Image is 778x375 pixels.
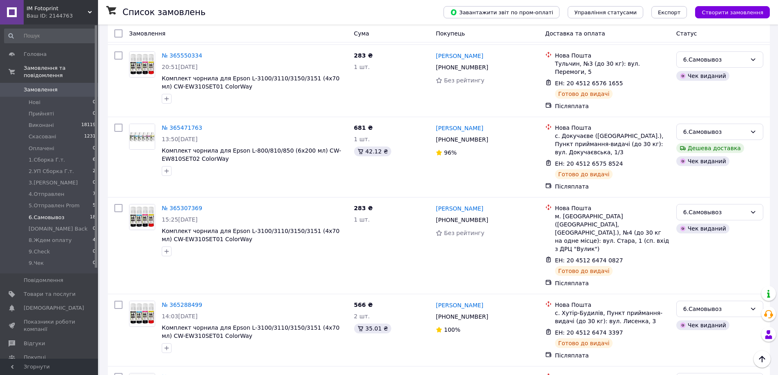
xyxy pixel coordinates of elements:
div: Нова Пошта [555,301,670,309]
span: 9.Check [29,248,50,255]
span: [PHONE_NUMBER] [436,217,488,223]
div: с. Хутір-Будилів, Пункт приймання-видачі (до 30 кг): вул. Лисенка, 3 [555,309,670,325]
a: Фото товару [129,124,155,150]
a: Фото товару [129,51,155,78]
div: Готово до видачі [555,338,613,348]
span: 8.Ждем оплату [29,237,71,244]
span: [PHONE_NUMBER] [436,313,488,320]
span: 2 [93,168,96,175]
span: 1 шт. [354,136,370,142]
a: Комплект чорнила для Epson L-3100/3110/3150/3151 (4х70 мл) CW-EW310SET01 ColorWay [162,75,339,90]
span: 5 [93,202,96,209]
span: Замовлення [129,30,165,37]
span: 681 ₴ [354,124,373,131]
div: 35.01 ₴ [354,324,391,333]
span: 13:50[DATE] [162,136,198,142]
div: Післяплата [555,102,670,110]
div: Ваш ID: 2144763 [27,12,98,20]
span: 0 [93,225,96,233]
span: 6 [93,156,96,164]
span: 0 [93,248,96,255]
div: с. Докучаєве ([GEOGRAPHIC_DATA].), Пункт приймання-видачі (до 30 кг): вул. Докучаєвська, 1/3 [555,132,670,156]
div: Чек виданий [676,224,729,233]
span: [PHONE_NUMBER] [436,64,488,71]
div: Нова Пошта [555,204,670,212]
span: 1231 [84,133,96,140]
span: 4.Отправлен [29,191,64,198]
a: 2 товара у замовленні [162,27,229,34]
span: Показники роботи компанії [24,318,76,333]
span: Оплачені [29,145,54,152]
div: Готово до видачі [555,89,613,99]
span: Головна [24,51,47,58]
span: 20:51[DATE] [162,64,198,70]
span: 566 ₴ [354,302,373,308]
span: 1.Сборка Г.т. [29,156,65,164]
div: Готово до видачі [555,169,613,179]
span: 0 [93,145,96,152]
button: Завантажити звіт по пром-оплаті [444,6,560,18]
span: Статус [676,30,697,37]
span: [DEMOGRAPHIC_DATA] [24,304,84,312]
span: ІМ Fotoprint [27,5,88,12]
img: Фото товару [129,204,155,230]
span: Комплект чорнила для Epson L-3100/3110/3150/3151 (4х70 мл) CW-EW310SET01 ColorWay [162,324,339,339]
a: [PERSON_NAME] [436,204,483,213]
img: Фото товару [129,301,155,326]
a: Комплект чорнила для Epson L-3100/3110/3150/3151 (4х70 мл) CW-EW310SET01 ColorWay [162,228,339,242]
span: 0 [93,260,96,267]
div: Чек виданий [676,71,729,81]
h1: Список замовлень [123,7,205,17]
a: № 365307369 [162,205,202,211]
div: Чек виданий [676,156,729,166]
span: Замовлення [24,86,58,93]
a: [PERSON_NAME] [436,301,483,309]
button: Управління статусами [568,6,643,18]
div: 42.12 ₴ [354,146,391,156]
span: 283 ₴ [354,52,373,59]
span: 96% [444,149,457,156]
span: 0 [93,99,96,106]
div: Тульчин, №3 (до 30 кг): вул. Перемоги, 5 [555,60,670,76]
span: 100% [444,326,460,333]
span: ЕН: 20 4512 6575 8524 [555,160,623,167]
a: № 365471763 [162,124,202,131]
div: 6.Самовывоз [683,304,747,313]
input: Пошук [4,29,96,43]
span: 18 [90,214,96,221]
span: 14:03[DATE] [162,313,198,320]
span: 0 [93,110,96,118]
span: 3.[PERSON_NAME] [29,179,78,186]
div: Нова Пошта [555,51,670,60]
div: Дешева доставка [676,143,744,153]
a: [PERSON_NAME] [436,124,483,132]
img: Фото товару [129,52,155,77]
span: Виконані [29,122,54,129]
a: [PERSON_NAME] [436,52,483,60]
span: [PHONE_NUMBER] [436,136,488,143]
div: Чек виданий [676,320,729,330]
span: Без рейтингу [444,230,484,236]
span: Cума [354,30,369,37]
a: № 365550334 [162,52,202,59]
span: Нові [29,99,40,106]
button: Наверх [753,351,771,368]
a: Створити замовлення [687,9,770,15]
span: 2 шт. [354,313,370,320]
span: Експорт [658,9,681,16]
span: 7 [93,191,96,198]
span: 5.Отправлен Prom [29,202,80,209]
span: ЕН: 20 4512 6576 1655 [555,80,623,87]
div: 6.Самовывоз [683,208,747,217]
a: Комплект чорнила для Epson L-800/810/850 (6x200 мл) CW-EW810SET02 ColorWay [162,147,341,162]
span: ЕН: 20 4512 6474 0827 [555,257,623,264]
span: Створити замовлення [702,9,763,16]
div: 6.Самовывоз [683,55,747,64]
div: Післяплата [555,351,670,359]
span: 18119 [81,122,96,129]
button: Експорт [651,6,687,18]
